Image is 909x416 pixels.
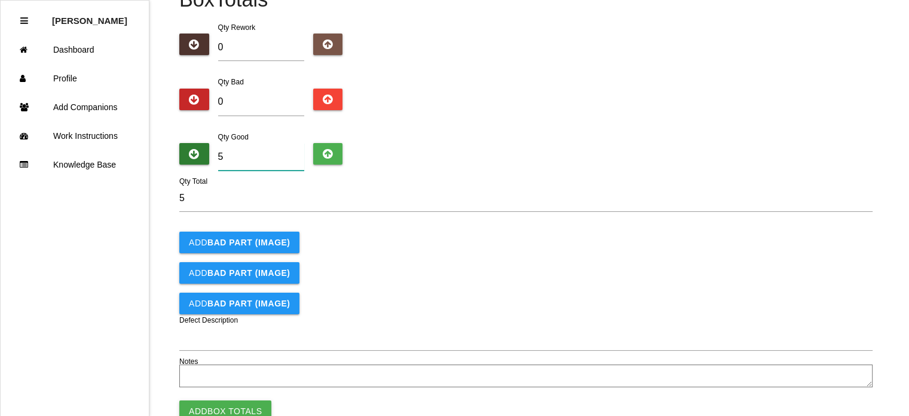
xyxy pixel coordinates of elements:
[218,78,244,86] label: Qty Bad
[179,262,299,284] button: AddBAD PART (IMAGE)
[179,356,198,367] label: Notes
[207,299,290,308] b: BAD PART (IMAGE)
[207,238,290,247] b: BAD PART (IMAGE)
[179,315,238,326] label: Defect Description
[1,150,149,179] a: Knowledge Base
[218,133,249,141] label: Qty Good
[179,232,299,253] button: AddBAD PART (IMAGE)
[1,122,149,150] a: Work Instructions
[218,23,256,32] label: Qty Rework
[179,176,207,187] label: Qty Total
[179,293,299,314] button: AddBAD PART (IMAGE)
[207,268,290,278] b: BAD PART (IMAGE)
[1,93,149,122] a: Add Companions
[1,64,149,93] a: Profile
[1,35,149,64] a: Dashboard
[52,7,127,26] p: Adam Antonich
[20,7,28,35] div: Close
